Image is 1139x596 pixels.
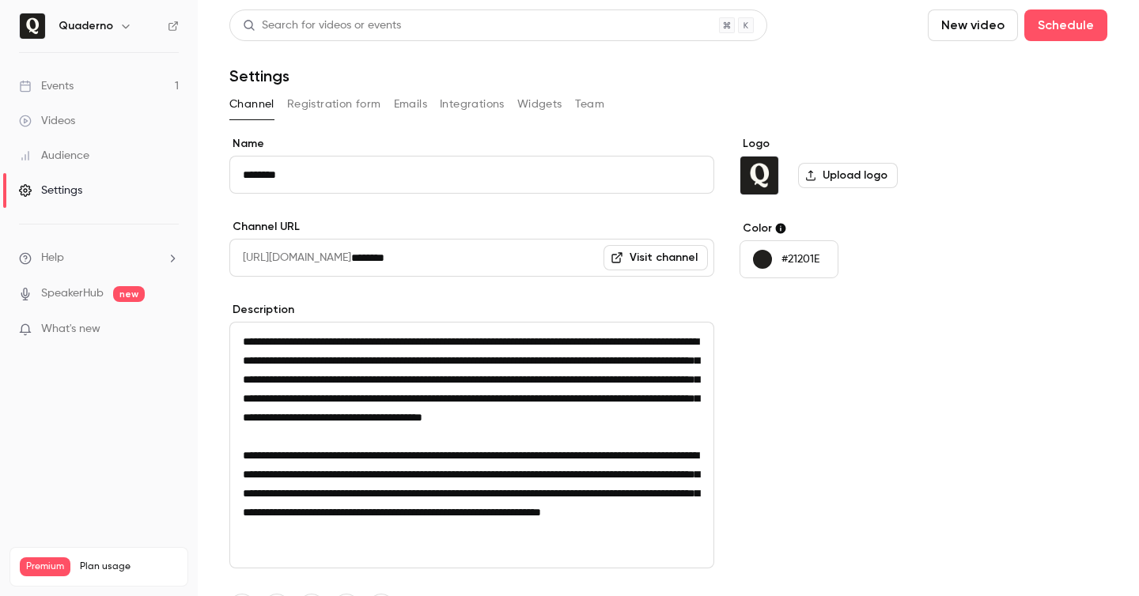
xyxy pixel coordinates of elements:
span: What's new [41,321,100,338]
button: Widgets [517,92,562,117]
span: Help [41,250,64,266]
button: New video [928,9,1018,41]
button: Team [575,92,605,117]
button: Schedule [1024,9,1107,41]
div: Videos [19,113,75,129]
span: Plan usage [80,560,178,573]
div: Events [19,78,74,94]
img: Quaderno [740,157,778,194]
h1: Settings [229,66,289,85]
label: Channel URL [229,219,714,235]
h6: Quaderno [59,18,113,34]
span: Premium [20,557,70,576]
a: SpeakerHub [41,285,104,302]
p: #21201E [781,251,819,267]
a: Visit channel [604,245,708,270]
button: Integrations [440,92,505,117]
div: Search for videos or events [243,17,401,34]
label: Upload logo [798,163,898,188]
button: Registration form [287,92,381,117]
li: help-dropdown-opener [19,250,179,266]
button: Channel [229,92,274,117]
button: Emails [394,92,427,117]
label: Description [229,302,714,318]
label: Name [229,136,714,152]
img: Quaderno [20,13,45,39]
span: [URL][DOMAIN_NAME] [229,239,351,277]
div: Settings [19,183,82,198]
span: new [113,286,145,302]
label: Logo [740,136,982,152]
label: Color [740,221,982,236]
div: Audience [19,148,89,164]
button: #21201E [740,240,838,278]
